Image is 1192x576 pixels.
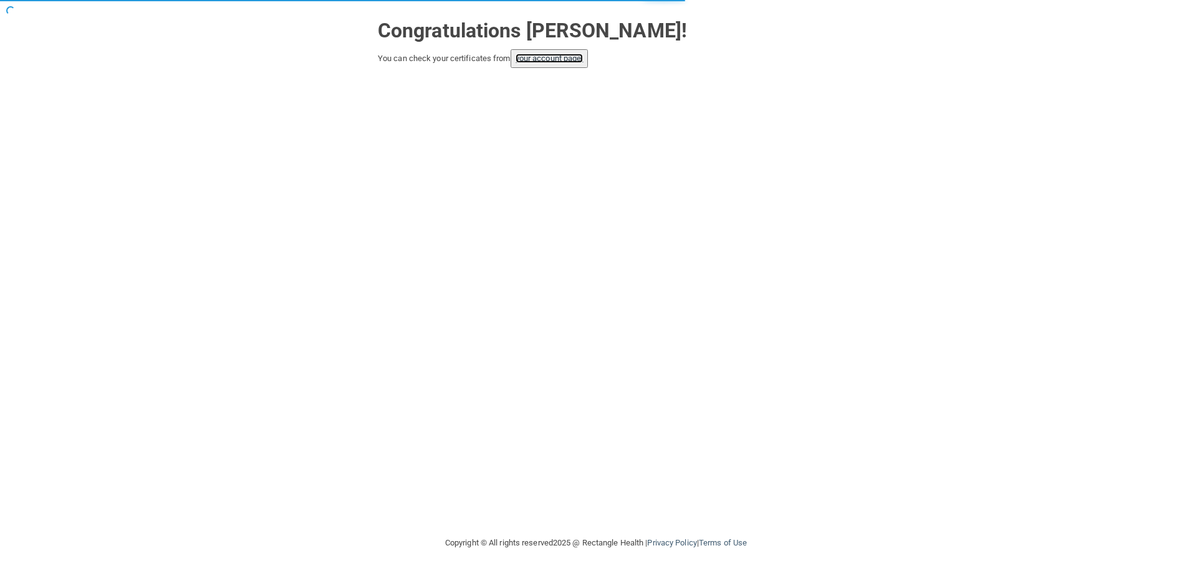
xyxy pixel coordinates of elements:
[511,49,589,68] button: your account page!
[647,538,696,547] a: Privacy Policy
[368,523,824,563] div: Copyright © All rights reserved 2025 @ Rectangle Health | |
[378,49,814,68] div: You can check your certificates from
[976,487,1177,537] iframe: Drift Widget Chat Controller
[516,54,584,63] a: your account page!
[378,19,687,42] strong: Congratulations [PERSON_NAME]!
[699,538,747,547] a: Terms of Use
